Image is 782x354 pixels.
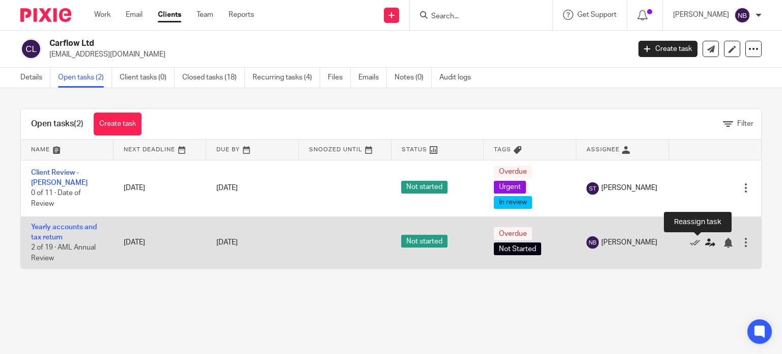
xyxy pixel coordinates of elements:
span: [DATE] [216,184,238,192]
span: Not Started [494,242,541,255]
span: Tags [494,147,511,152]
img: svg%3E [586,236,599,249]
a: Work [94,10,110,20]
span: Overdue [494,166,532,178]
input: Search [430,12,522,21]
a: Create task [94,113,142,135]
span: 0 of 11 · Date of Review [31,190,81,208]
a: Clients [158,10,181,20]
span: 2 of 19 · AML Annual Review [31,244,96,262]
span: Not started [401,181,448,194]
span: [PERSON_NAME] [601,183,657,193]
a: Email [126,10,143,20]
span: Status [402,147,427,152]
img: svg%3E [20,38,42,60]
img: svg%3E [586,182,599,195]
span: Overdue [494,227,532,240]
a: Files [328,68,351,88]
h2: Carflow Ltd [49,38,509,49]
p: [EMAIL_ADDRESS][DOMAIN_NAME] [49,49,623,60]
span: Not started [401,235,448,248]
a: Team [197,10,213,20]
img: Pixie [20,8,71,22]
a: Emails [358,68,387,88]
span: In review [494,196,532,209]
a: Mark as done [690,237,705,248]
a: Recurring tasks (4) [253,68,320,88]
span: Snoozed Until [309,147,362,152]
span: [PERSON_NAME] [601,237,657,248]
a: Closed tasks (18) [182,68,245,88]
h1: Open tasks [31,119,83,129]
a: Notes (0) [395,68,432,88]
a: Details [20,68,50,88]
a: Client Review - [PERSON_NAME] [31,169,88,186]
a: Audit logs [439,68,479,88]
td: [DATE] [114,160,206,216]
img: svg%3E [734,7,750,23]
a: Open tasks (2) [58,68,112,88]
span: Get Support [577,11,617,18]
td: [DATE] [114,216,206,268]
a: Client tasks (0) [120,68,175,88]
span: Filter [737,120,753,127]
p: [PERSON_NAME] [673,10,729,20]
a: Yearly accounts and tax return [31,224,97,241]
span: Urgent [494,181,526,194]
span: [DATE] [216,239,238,246]
span: (2) [74,120,83,128]
a: Create task [638,41,697,57]
a: Reports [229,10,254,20]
